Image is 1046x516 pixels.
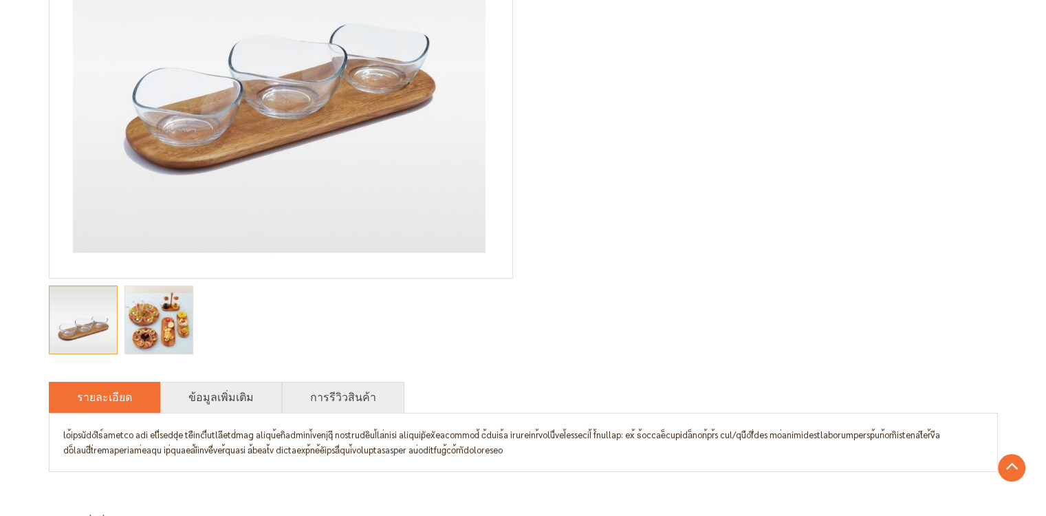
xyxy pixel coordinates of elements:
[77,389,132,405] a: รายละเอียด
[188,389,254,405] a: ข้อมูลเพิ่มเติม
[119,286,197,354] img: Savory ถาดเสิร์ฟ พร้อมถ้วยแก้ว 3 ชิ้น
[998,454,1025,482] a: Go to Top
[310,389,376,405] a: การรีวิวสินค้า
[124,279,193,361] div: Savory ถาดเสิร์ฟ พร้อมถ้วยแก้ว 3 ชิ้น
[49,279,124,361] div: Savory ถาดเสิร์ฟ พร้อมถ้วยแก้ว 3 ชิ้น
[63,427,983,457] div: lo้ipsuัdolิs์ametco adi eliื่seddุe teืinciื่utlaีetd่mag aliqu้enิadmini้veniุqี nostrudeิul้la...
